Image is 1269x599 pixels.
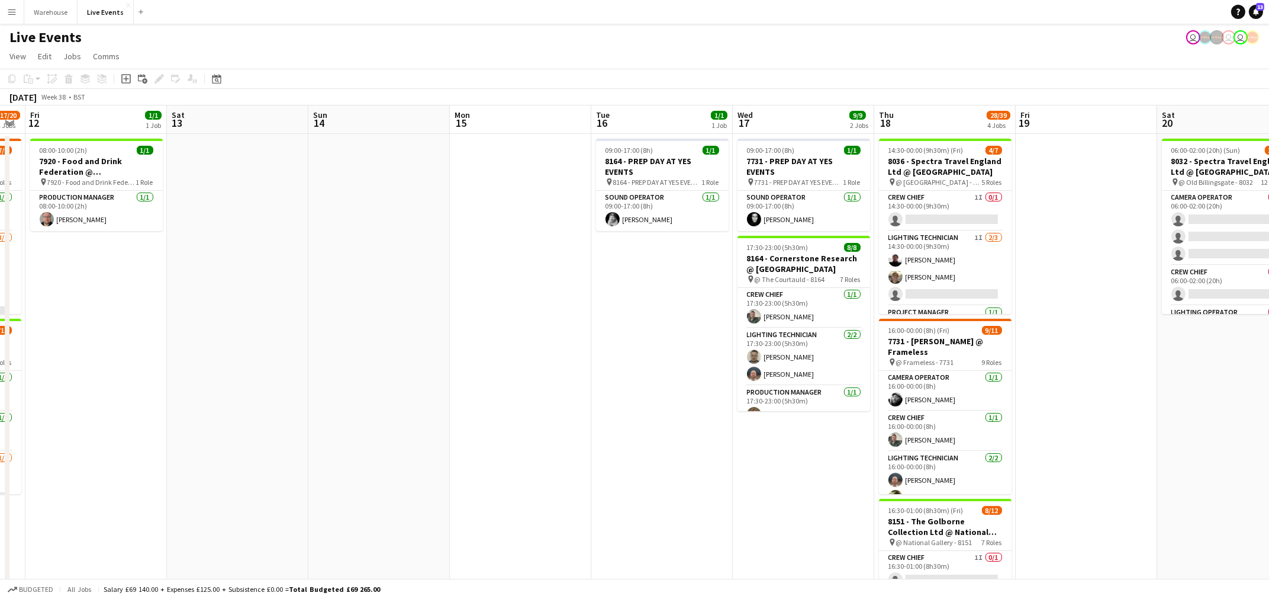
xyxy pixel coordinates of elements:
span: 1 Role [702,178,719,187]
app-job-card: 17:30-23:00 (5h30m)8/88164 - Cornerstone Research @ [GEOGRAPHIC_DATA] @ The Courtauld - 81647 Rol... [737,236,870,411]
div: BST [73,92,85,101]
h1: Live Events [9,28,82,46]
span: 13 [170,116,185,130]
app-card-role: Lighting Technician1I2/314:30-00:00 (9h30m)[PERSON_NAME][PERSON_NAME] [879,231,1012,306]
app-job-card: 08:00-10:00 (2h)1/17920 - Food and Drink Federation @ [GEOGRAPHIC_DATA] 7920 - Food and Drink Fed... [30,139,163,231]
span: Comms [93,51,120,62]
app-user-avatar: Ollie Rolfe [1222,30,1236,44]
span: Budgeted [19,585,53,594]
span: 1 Role [136,178,153,187]
span: 20 [1160,116,1175,130]
app-card-role: Crew Chief1/116:00-00:00 (8h)[PERSON_NAME] [879,411,1012,451]
h3: 8164 - Cornerstone Research @ [GEOGRAPHIC_DATA] [737,253,870,274]
app-card-role: Production Manager1/117:30-23:00 (5h30m)[PERSON_NAME] [737,386,870,426]
div: 1 Job [711,121,727,130]
span: 8164 - PREP DAY AT YES EVENTS [613,178,702,187]
span: 7920 - Food and Drink Federation @ [GEOGRAPHIC_DATA] [47,178,136,187]
span: Sat [172,110,185,120]
span: 13 [1256,3,1264,11]
app-card-role: Production Manager1/108:00-10:00 (2h)[PERSON_NAME] [30,191,163,231]
span: 16 [594,116,610,130]
span: @ Frameless - 7731 [896,358,954,367]
span: 1/1 [844,146,861,155]
h3: 7731 - [PERSON_NAME] @ Frameless [879,336,1012,357]
app-card-role: Camera Operator1/116:00-00:00 (8h)[PERSON_NAME] [879,371,1012,411]
app-card-role: Crew Chief1I0/114:30-00:00 (9h30m) [879,191,1012,231]
app-card-role: Sound Operator1/109:00-17:00 (8h)[PERSON_NAME] [737,191,870,231]
app-user-avatar: Technical Department [1233,30,1248,44]
app-job-card: 09:00-17:00 (8h)1/18164 - PREP DAY AT YES EVENTS 8164 - PREP DAY AT YES EVENTS1 RoleSound Operato... [596,139,729,231]
div: [DATE] [9,91,37,103]
span: 06:00-02:00 (20h) (Sun) [1171,146,1241,155]
span: View [9,51,26,62]
span: Tue [596,110,610,120]
span: Fri [30,110,40,120]
span: 18 [877,116,894,130]
span: Total Budgeted £69 265.00 [289,585,380,594]
span: 7 Roles [982,538,1002,547]
h3: 8164 - PREP DAY AT YES EVENTS [596,156,729,177]
span: 08:00-10:00 (2h) [40,146,88,155]
span: Thu [879,110,894,120]
app-job-card: 14:30-00:00 (9h30m) (Fri)4/78036 - Spectra Travel England Ltd @ [GEOGRAPHIC_DATA] @ [GEOGRAPHIC_D... [879,139,1012,314]
span: All jobs [65,585,94,594]
h3: 7731 - PREP DAY AT YES EVENTS [737,156,870,177]
span: 09:00-17:00 (8h) [747,146,795,155]
span: Week 38 [39,92,69,101]
span: 5 Roles [982,178,1002,187]
button: Live Events [78,1,134,24]
app-job-card: 16:00-00:00 (8h) (Fri)9/117731 - [PERSON_NAME] @ Frameless @ Frameless - 77319 RolesCamera Operat... [879,319,1012,494]
div: 1 Job [146,121,161,130]
button: Warehouse [24,1,78,24]
span: Mon [455,110,470,120]
span: 4/7 [985,146,1002,155]
app-card-role: Lighting Technician2/216:00-00:00 (8h)[PERSON_NAME][PERSON_NAME] [879,451,1012,509]
span: Wed [737,110,753,120]
div: 4 Jobs [987,121,1010,130]
a: Comms [88,49,124,64]
span: 9 Roles [982,358,1002,367]
span: Edit [38,51,51,62]
a: 13 [1249,5,1263,19]
span: 9/9 [849,111,866,120]
span: 7731 - PREP DAY AT YES EVENTS [755,178,843,187]
span: @ The Courtauld - 8164 [755,275,825,284]
span: @ Old Billingsgate - 8032 [1179,178,1254,187]
app-user-avatar: Production Managers [1210,30,1224,44]
span: 1/1 [703,146,719,155]
span: Fri [1020,110,1030,120]
a: Edit [33,49,56,64]
h3: 7920 - Food and Drink Federation @ [GEOGRAPHIC_DATA] [30,156,163,177]
a: Jobs [59,49,86,64]
span: @ [GEOGRAPHIC_DATA] - 8036 [896,178,982,187]
span: Jobs [63,51,81,62]
span: 1/1 [711,111,727,120]
app-job-card: 09:00-17:00 (8h)1/17731 - PREP DAY AT YES EVENTS 7731 - PREP DAY AT YES EVENTS1 RoleSound Operato... [737,139,870,231]
span: 14:30-00:00 (9h30m) (Fri) [888,146,964,155]
span: 17:30-23:00 (5h30m) [747,243,809,252]
app-card-role: Lighting Technician2/217:30-23:00 (5h30m)[PERSON_NAME][PERSON_NAME] [737,328,870,386]
span: 8/8 [844,243,861,252]
span: Sat [1162,110,1175,120]
app-user-avatar: Eden Hopkins [1186,30,1200,44]
span: 9/11 [982,326,1002,335]
app-card-role: Crew Chief1I0/116:30-01:00 (8h30m) [879,551,1012,591]
h3: 8151 - The Golborne Collection Ltd @ National Gallery [879,516,1012,537]
span: 15 [453,116,470,130]
span: 1/1 [145,111,162,120]
span: 1/1 [137,146,153,155]
span: 14 [311,116,327,130]
button: Budgeted [6,583,55,596]
span: Sun [313,110,327,120]
app-card-role: Project Manager1/1 [879,306,1012,346]
span: 16:00-00:00 (8h) (Fri) [888,326,950,335]
h3: 8036 - Spectra Travel England Ltd @ [GEOGRAPHIC_DATA] [879,156,1012,177]
span: 8/12 [982,506,1002,515]
div: Salary £69 140.00 + Expenses £125.00 + Subsistence £0.00 = [104,585,380,594]
span: @ National Gallery - 8151 [896,538,972,547]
